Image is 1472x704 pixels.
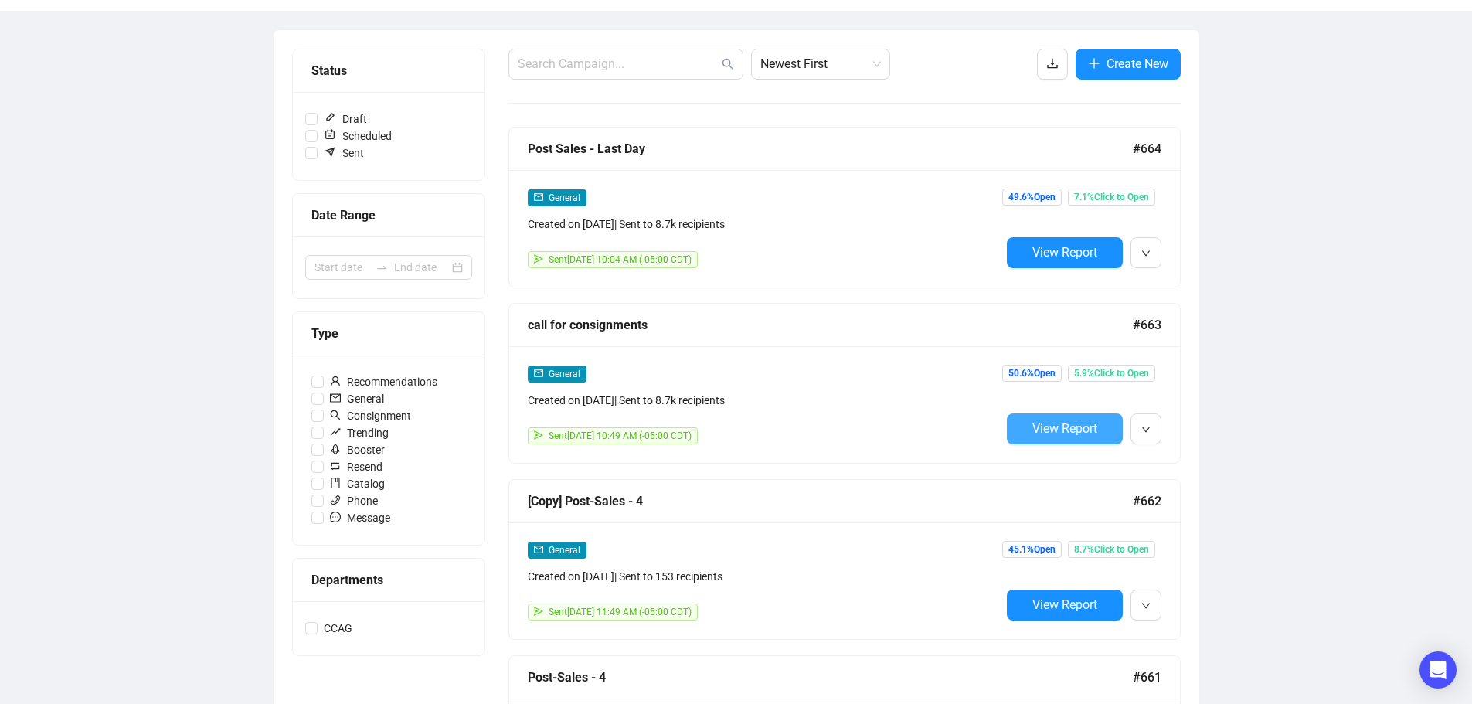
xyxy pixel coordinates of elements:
span: Draft [318,111,373,128]
span: book [330,478,341,488]
span: Resend [324,458,389,475]
span: Scheduled [318,128,398,145]
a: [Copy] Post-Sales - 4#662mailGeneralCreated on [DATE]| Sent to 153 recipientssendSent[DATE] 11:49... [508,479,1181,640]
span: Message [324,509,396,526]
span: send [534,607,543,616]
span: mail [534,545,543,554]
span: 49.6% Open [1002,189,1062,206]
div: Created on [DATE] | Sent to 8.7k recipients [528,392,1001,409]
span: phone [330,495,341,505]
span: Create New [1107,54,1168,73]
span: 5.9% Click to Open [1068,365,1155,382]
span: View Report [1032,421,1097,436]
button: Create New [1076,49,1181,80]
span: General [324,390,390,407]
span: to [376,261,388,274]
a: Post Sales - Last Day#664mailGeneralCreated on [DATE]| Sent to 8.7k recipientssendSent[DATE] 10:0... [508,127,1181,287]
span: #661 [1133,668,1161,687]
button: View Report [1007,413,1123,444]
span: #662 [1133,491,1161,511]
span: Catalog [324,475,391,492]
span: 7.1% Click to Open [1068,189,1155,206]
span: rocket [330,444,341,454]
span: send [534,254,543,264]
span: Recommendations [324,373,444,390]
span: 45.1% Open [1002,541,1062,558]
span: download [1046,57,1059,70]
div: Type [311,324,466,343]
span: 50.6% Open [1002,365,1062,382]
span: Sent [DATE] 11:49 AM (-05:00 CDT) [549,607,692,617]
span: down [1141,425,1151,434]
button: View Report [1007,590,1123,621]
span: user [330,376,341,386]
div: Open Intercom Messenger [1419,651,1457,689]
span: mail [534,192,543,202]
span: message [330,512,341,522]
span: General [549,369,580,379]
div: Departments [311,570,466,590]
span: swap-right [376,261,388,274]
span: Consignment [324,407,417,424]
a: call for consignments#663mailGeneralCreated on [DATE]| Sent to 8.7k recipientssendSent[DATE] 10:4... [508,303,1181,464]
div: call for consignments [528,315,1133,335]
span: search [330,410,341,420]
span: Newest First [760,49,881,79]
span: Sent [318,145,370,162]
span: retweet [330,461,341,471]
div: Post-Sales - 4 [528,668,1133,687]
span: View Report [1032,245,1097,260]
div: Created on [DATE] | Sent to 153 recipients [528,568,1001,585]
span: #663 [1133,315,1161,335]
div: Post Sales - Last Day [528,139,1133,158]
input: Start date [314,259,369,276]
div: Status [311,61,466,80]
span: View Report [1032,597,1097,612]
span: down [1141,249,1151,258]
span: Sent [DATE] 10:04 AM (-05:00 CDT) [549,254,692,265]
span: send [534,430,543,440]
div: Created on [DATE] | Sent to 8.7k recipients [528,216,1001,233]
span: plus [1088,57,1100,70]
div: Date Range [311,206,466,225]
span: Sent [DATE] 10:49 AM (-05:00 CDT) [549,430,692,441]
span: Phone [324,492,384,509]
input: Search Campaign... [518,55,719,73]
span: rise [330,427,341,437]
input: End date [394,259,449,276]
span: search [722,58,734,70]
span: CCAG [318,620,359,637]
span: 8.7% Click to Open [1068,541,1155,558]
span: mail [330,393,341,403]
div: [Copy] Post-Sales - 4 [528,491,1133,511]
span: #664 [1133,139,1161,158]
span: General [549,545,580,556]
span: mail [534,369,543,378]
span: down [1141,601,1151,610]
span: Booster [324,441,391,458]
span: Trending [324,424,395,441]
button: View Report [1007,237,1123,268]
span: General [549,192,580,203]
